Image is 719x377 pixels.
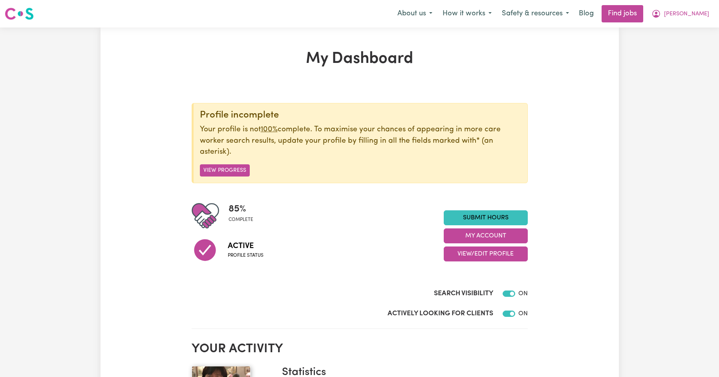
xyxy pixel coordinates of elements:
a: Find jobs [602,5,643,22]
span: ON [518,291,528,297]
p: Your profile is not complete. To maximise your chances of appearing in more care worker search re... [200,124,521,158]
img: Careseekers logo [5,7,34,21]
button: How it works [437,6,497,22]
span: ON [518,311,528,317]
button: Safety & resources [497,6,574,22]
button: My Account [646,6,714,22]
span: Profile status [228,252,263,259]
button: My Account [444,228,528,243]
div: Profile completeness: 85% [229,202,260,230]
button: About us [392,6,437,22]
button: View/Edit Profile [444,246,528,261]
button: View Progress [200,164,250,177]
span: Active [228,240,263,252]
div: Profile incomplete [200,110,521,121]
span: complete [229,216,253,223]
label: Search Visibility [434,289,493,299]
a: Submit Hours [444,210,528,225]
h2: Your activity [192,342,528,357]
u: 100% [261,126,278,133]
span: 85 % [229,202,253,216]
a: Blog [574,5,598,22]
span: [PERSON_NAME] [664,10,709,18]
a: Careseekers logo [5,5,34,23]
h1: My Dashboard [192,50,528,68]
label: Actively Looking for Clients [388,309,493,319]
